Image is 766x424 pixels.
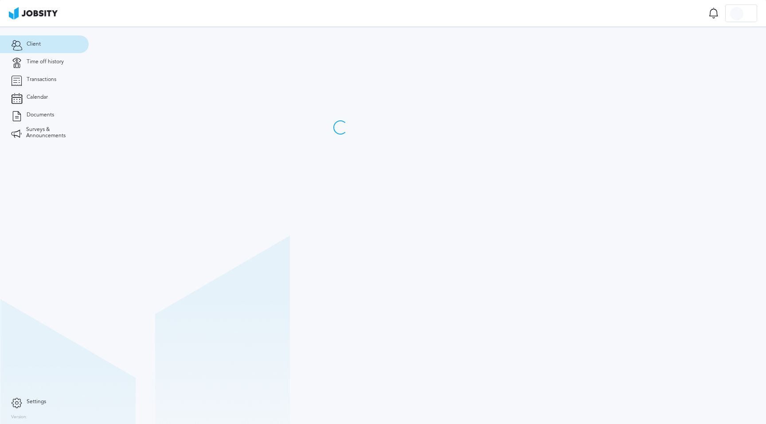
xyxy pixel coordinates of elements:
span: Calendar [27,94,48,100]
span: Client [27,41,41,47]
span: Time off history [27,59,64,65]
label: Version: [11,415,27,420]
img: ab4bad089aa723f57921c736e9817d99.png [9,7,58,19]
span: Surveys & Announcements [26,127,78,139]
span: Documents [27,112,54,118]
span: Transactions [27,77,56,83]
span: Settings [27,399,46,405]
